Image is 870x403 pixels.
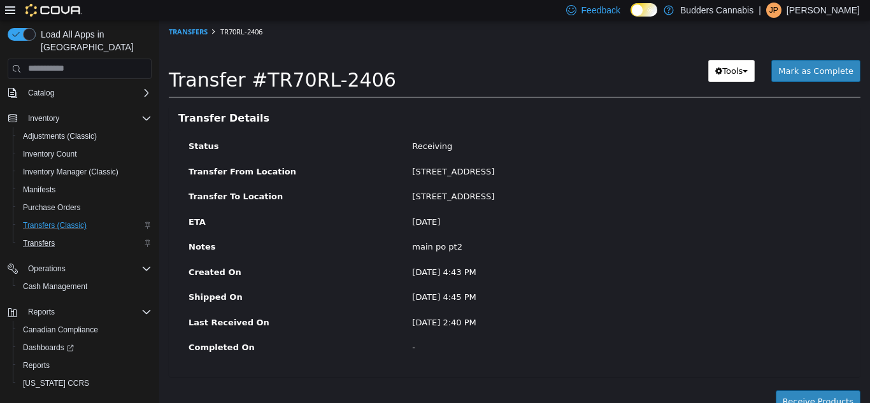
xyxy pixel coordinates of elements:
[23,378,89,388] span: [US_STATE] CCRS
[581,4,620,17] span: Feedback
[13,339,157,357] a: Dashboards
[28,264,66,274] span: Operations
[3,303,157,321] button: Reports
[23,202,81,213] span: Purchase Orders
[23,325,98,335] span: Canadian Compliance
[243,220,691,233] div: main po pt2
[23,111,152,126] span: Inventory
[28,113,59,124] span: Inventory
[18,129,102,144] a: Adjustments (Classic)
[13,163,157,181] button: Inventory Manager (Classic)
[13,321,157,339] button: Canadian Compliance
[3,110,157,127] button: Inventory
[243,195,691,208] div: [DATE]
[787,3,860,18] p: [PERSON_NAME]
[18,358,55,373] a: Reports
[19,92,692,104] h3: Transfer Details
[18,129,152,144] span: Adjustments (Classic)
[13,278,157,295] button: Cash Management
[10,48,237,71] span: Transfer #TR70RL-2406
[23,185,55,195] span: Manifests
[23,85,59,101] button: Catalog
[18,200,86,215] a: Purchase Orders
[25,4,82,17] img: Cova
[20,296,243,309] label: Last Received On
[20,271,243,283] label: Shipped On
[18,376,152,391] span: Washington CCRS
[23,281,87,292] span: Cash Management
[23,167,118,177] span: Inventory Manager (Classic)
[13,216,157,234] button: Transfers (Classic)
[3,84,157,102] button: Catalog
[243,120,691,132] div: Receiving
[13,234,157,252] button: Transfers
[13,357,157,374] button: Reports
[20,120,243,132] label: Status
[23,304,60,320] button: Reports
[20,246,243,258] label: Created On
[23,111,64,126] button: Inventory
[18,340,152,355] span: Dashboards
[18,340,79,355] a: Dashboards
[13,145,157,163] button: Inventory Count
[23,304,152,320] span: Reports
[18,182,61,197] a: Manifests
[243,145,691,158] div: [STREET_ADDRESS]
[619,46,694,55] span: Mark as Complete
[18,358,152,373] span: Reports
[759,3,761,18] p: |
[766,3,781,18] div: Jessica Patterson
[18,279,152,294] span: Cash Management
[18,376,94,391] a: [US_STATE] CCRS
[18,279,92,294] a: Cash Management
[13,374,157,392] button: [US_STATE] CCRS
[18,236,152,251] span: Transfers
[617,370,701,393] button: Receive Products
[3,260,157,278] button: Operations
[23,343,74,353] span: Dashboards
[680,3,753,18] p: Budders Cannabis
[20,170,243,183] label: Transfer To Location
[18,236,60,251] a: Transfers
[23,261,71,276] button: Operations
[243,321,691,334] div: -
[612,39,701,62] button: Mark as Complete
[23,85,152,101] span: Catalog
[243,170,691,183] div: [STREET_ADDRESS]
[61,6,103,16] span: TR70RL-2406
[13,127,157,145] button: Adjustments (Classic)
[18,322,103,337] a: Canadian Compliance
[36,28,152,53] span: Load All Apps in [GEOGRAPHIC_DATA]
[13,181,157,199] button: Manifests
[28,88,54,98] span: Catalog
[23,149,77,159] span: Inventory Count
[28,307,55,317] span: Reports
[23,220,87,230] span: Transfers (Classic)
[10,6,48,16] a: Transfers
[20,145,243,158] label: Transfer From Location
[243,296,691,309] div: [DATE] 2:40 PM
[23,261,152,276] span: Operations
[18,218,92,233] a: Transfers (Classic)
[243,271,691,283] div: [DATE] 4:45 PM
[18,322,152,337] span: Canadian Compliance
[769,3,778,18] span: JP
[18,200,152,215] span: Purchase Orders
[23,131,97,141] span: Adjustments (Classic)
[18,146,152,162] span: Inventory Count
[20,220,243,233] label: Notes
[23,360,50,371] span: Reports
[18,164,152,180] span: Inventory Manager (Classic)
[18,218,152,233] span: Transfers (Classic)
[549,39,595,62] button: Tools
[20,195,243,208] label: ETA
[243,246,691,258] div: [DATE] 4:43 PM
[20,321,243,334] label: Completed On
[13,199,157,216] button: Purchase Orders
[23,238,55,248] span: Transfers
[563,46,583,55] span: Tools
[631,3,657,17] input: Dark Mode
[18,164,124,180] a: Inventory Manager (Classic)
[18,146,82,162] a: Inventory Count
